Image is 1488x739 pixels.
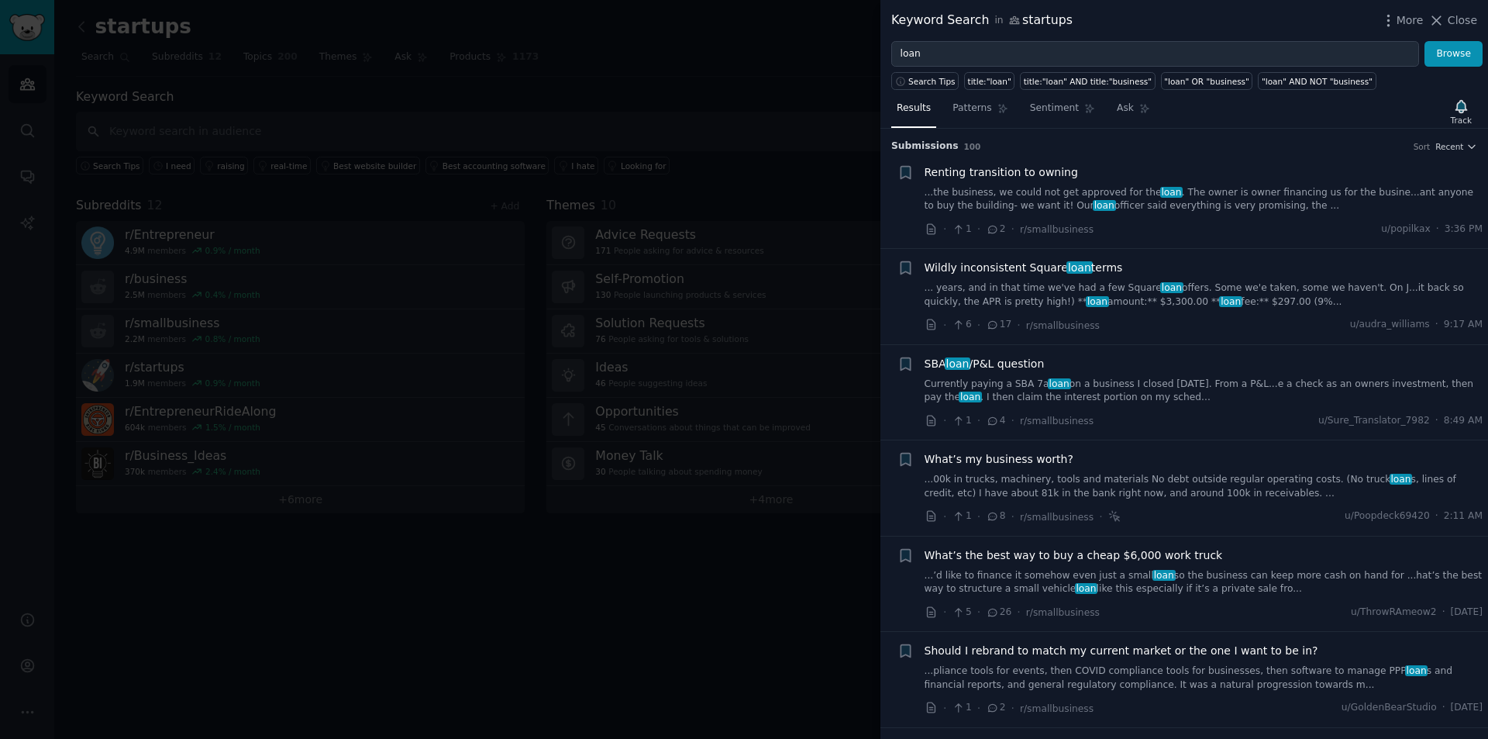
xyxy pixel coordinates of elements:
div: "loan" AND NOT "business" [1262,76,1373,87]
button: Browse [1424,41,1483,67]
span: · [977,604,980,620]
span: loan [1066,261,1092,274]
a: ...00k in trucks, machinery, tools and materials No debt outside regular operating costs. (No tru... [925,473,1483,500]
span: loan [1048,378,1071,389]
a: ...’d like to finance it somehow even just a smallloanso the business can keep more cash on hand ... [925,569,1483,596]
span: Sentiment [1030,102,1079,116]
div: Track [1451,115,1472,126]
span: loan [1086,296,1109,307]
span: Patterns [952,102,991,116]
span: 1 [952,223,971,237]
span: · [1435,318,1438,332]
span: · [1442,701,1445,715]
span: · [1435,414,1438,428]
span: 2 [986,701,1005,715]
span: · [1011,221,1014,237]
a: ... years, and in that time we've had a few Squareloanoffers. Some we'e taken, some we haven't. O... [925,281,1483,309]
a: ...pliance tools for events, then COVID compliance tools for businesses, then software to manage ... [925,665,1483,692]
span: · [977,221,980,237]
span: in [994,14,1003,28]
span: · [1011,509,1014,525]
span: r/smallbusiness [1020,224,1094,235]
span: SBA /P&L question [925,356,1045,372]
span: · [943,317,946,333]
span: 3:36 PM [1445,223,1483,237]
span: 100 [964,142,981,151]
span: 1 [952,414,971,428]
a: Ask [1111,96,1156,128]
span: 8:49 AM [1444,414,1483,428]
span: · [1017,604,1020,620]
span: More [1397,12,1424,29]
a: SBAloan/P&L question [925,356,1045,372]
input: Try a keyword related to your business [891,41,1419,67]
span: What’s my business worth? [925,451,1073,468]
span: Wildly inconsistent Square terms [925,260,1123,276]
span: loan [945,357,970,370]
span: · [943,413,946,429]
span: 17 [986,318,1011,332]
span: loan [1160,282,1183,293]
span: · [1011,700,1014,717]
span: · [977,509,980,525]
span: u/ThrowRAmeow2 [1351,606,1437,620]
button: Close [1428,12,1477,29]
span: loan [1390,474,1413,485]
a: Renting transition to owning [925,164,1078,181]
a: What’s the best way to buy a cheap $6,000 work truck [925,547,1223,564]
div: title:"loan" AND title:"business" [1024,76,1152,87]
span: · [977,317,980,333]
span: · [1011,413,1014,429]
button: Recent [1435,141,1477,152]
a: ...the business, we could not get approved for theloan. The owner is owner financing us for the b... [925,186,1483,213]
span: r/smallbusiness [1020,703,1094,714]
a: Should I rebrand to match my current market or the one I want to be in? [925,643,1318,659]
span: 1 [952,509,971,523]
span: · [1435,509,1438,523]
div: "loan" OR "business" [1164,76,1249,87]
div: Sort [1414,141,1431,152]
span: · [1442,606,1445,620]
a: title:"loan" AND title:"business" [1020,72,1155,90]
span: · [943,604,946,620]
span: u/GoldenBearStudio [1342,701,1437,715]
span: · [943,221,946,237]
span: 9:17 AM [1444,318,1483,332]
span: 2:11 AM [1444,509,1483,523]
span: loan [959,392,982,402]
span: loan [1405,665,1428,676]
span: loan [1075,583,1098,594]
span: r/smallbusiness [1020,512,1094,523]
span: 5 [952,606,971,620]
span: · [1099,509,1102,525]
div: title:"loan" [968,76,1011,87]
div: Keyword Search startups [891,11,1073,30]
span: u/Poopdeck69420 [1345,509,1430,523]
span: · [1436,223,1439,237]
span: · [943,700,946,717]
a: Currently paying a SBA 7aloanon a business I closed [DATE]. From a P&L...e a check as an owners i... [925,378,1483,405]
a: title:"loan" [964,72,1014,90]
span: · [1017,317,1020,333]
span: r/smallbusiness [1026,320,1100,331]
button: More [1380,12,1424,29]
span: 8 [986,509,1005,523]
span: Results [897,102,931,116]
span: Search Tips [908,76,956,87]
button: Search Tips [891,72,959,90]
span: [DATE] [1451,701,1483,715]
span: Close [1448,12,1477,29]
a: Sentiment [1025,96,1100,128]
span: 1 [952,701,971,715]
span: · [977,700,980,717]
span: u/audra_williams [1350,318,1430,332]
a: Wildly inconsistent Squareloanterms [925,260,1123,276]
a: Results [891,96,936,128]
a: "loan" OR "business" [1161,72,1253,90]
button: Track [1445,95,1477,128]
span: · [943,509,946,525]
span: 6 [952,318,971,332]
